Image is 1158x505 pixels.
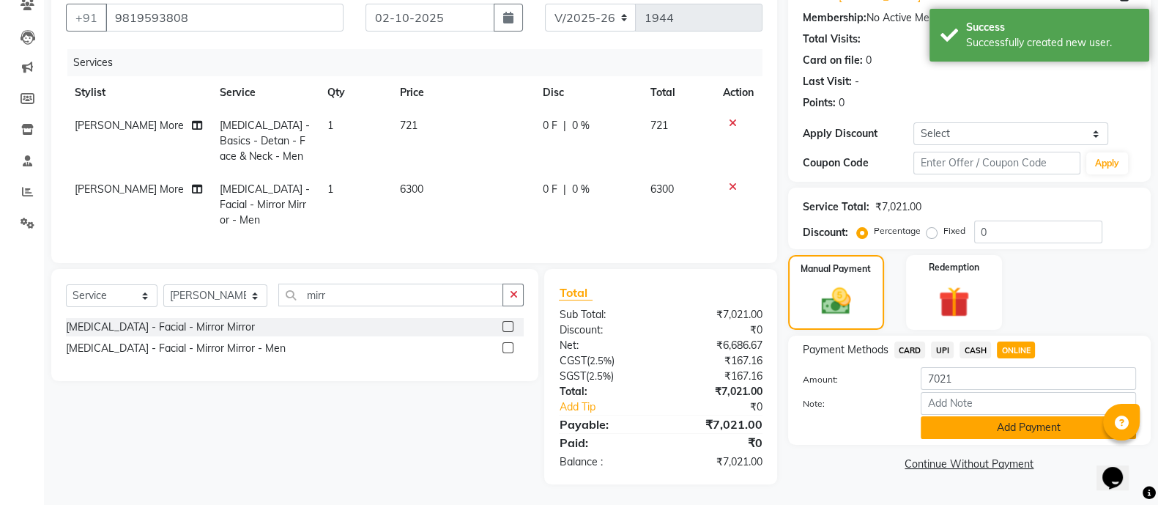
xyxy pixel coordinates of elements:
div: ₹6,686.67 [661,338,773,353]
div: Balance : [548,454,661,470]
button: Apply [1086,152,1128,174]
span: 0 F [543,182,557,197]
div: Total Visits: [803,32,861,47]
div: ₹7,021.00 [661,454,773,470]
span: 721 [650,119,668,132]
div: Paid: [548,434,661,451]
div: ₹167.16 [661,353,773,369]
span: 6300 [400,183,423,196]
span: 1 [327,183,333,196]
img: _gift.svg [929,283,979,321]
input: Enter Offer / Coupon Code [913,152,1080,174]
div: [MEDICAL_DATA] - Facial - Mirror Mirror [66,320,255,335]
img: _cash.svg [812,284,860,318]
div: Discount: [548,322,661,338]
div: Total: [548,384,661,399]
div: Successfully created new user. [966,35,1138,51]
span: [MEDICAL_DATA] -Basics - Detan - Face & Neck - Men [220,119,310,163]
a: Continue Without Payment [791,457,1148,472]
a: Add Tip [548,399,679,415]
div: No Active Membership [803,10,1136,26]
label: Fixed [943,224,965,237]
div: Services [67,49,773,76]
span: 0 F [543,118,557,133]
th: Total [642,76,714,109]
div: Card on file: [803,53,863,68]
label: Note: [792,397,910,410]
div: Payable: [548,416,661,433]
span: Total [559,285,593,301]
span: [PERSON_NAME] More [75,183,184,196]
th: Qty [319,76,390,109]
label: Manual Payment [801,262,871,276]
span: CGST [559,354,586,367]
div: Last Visit: [803,74,852,89]
span: | [563,182,566,197]
input: Amount [921,367,1136,390]
span: UPI [931,342,954,358]
span: 2.5% [589,355,611,366]
button: +91 [66,4,107,32]
button: Add Payment [921,416,1136,439]
input: Search by Name/Mobile/Email/Code [105,4,344,32]
div: Net: [548,338,661,353]
div: Service Total: [803,199,869,215]
div: ₹0 [680,399,773,415]
div: [MEDICAL_DATA] - Facial - Mirror Mirror - Men [66,341,286,356]
span: 2.5% [588,370,610,382]
th: Price [391,76,534,109]
div: Membership: [803,10,866,26]
span: [MEDICAL_DATA] - Facial - Mirror Mirror - Men [220,183,310,226]
span: 0 % [572,118,590,133]
div: ₹7,021.00 [875,199,921,215]
th: Service [211,76,319,109]
span: 1 [327,119,333,132]
div: Points: [803,95,836,111]
div: 0 [839,95,845,111]
span: 0 % [572,182,590,197]
div: ₹0 [661,322,773,338]
div: Success [966,20,1138,35]
iframe: chat widget [1096,446,1143,490]
span: SGST [559,369,585,383]
label: Amount: [792,373,910,386]
th: Action [714,76,762,109]
span: 721 [400,119,417,132]
th: Stylist [66,76,211,109]
span: CASH [960,342,991,358]
span: ONLINE [997,342,1035,358]
input: Search or Scan [278,284,503,306]
div: ₹7,021.00 [661,416,773,433]
label: Percentage [874,224,921,237]
div: 0 [866,53,872,68]
div: Sub Total: [548,307,661,322]
span: [PERSON_NAME] More [75,119,184,132]
div: ( ) [548,369,661,384]
div: - [855,74,859,89]
div: ₹7,021.00 [661,384,773,399]
div: ₹0 [661,434,773,451]
div: Apply Discount [803,126,914,141]
label: Redemption [929,261,979,274]
div: ( ) [548,353,661,369]
span: | [563,118,566,133]
span: CARD [894,342,926,358]
th: Disc [534,76,642,109]
div: ₹7,021.00 [661,307,773,322]
span: Payment Methods [803,342,888,358]
div: ₹167.16 [661,369,773,384]
input: Add Note [921,392,1136,415]
div: Coupon Code [803,155,914,171]
div: Discount: [803,225,848,240]
span: 6300 [650,183,674,196]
